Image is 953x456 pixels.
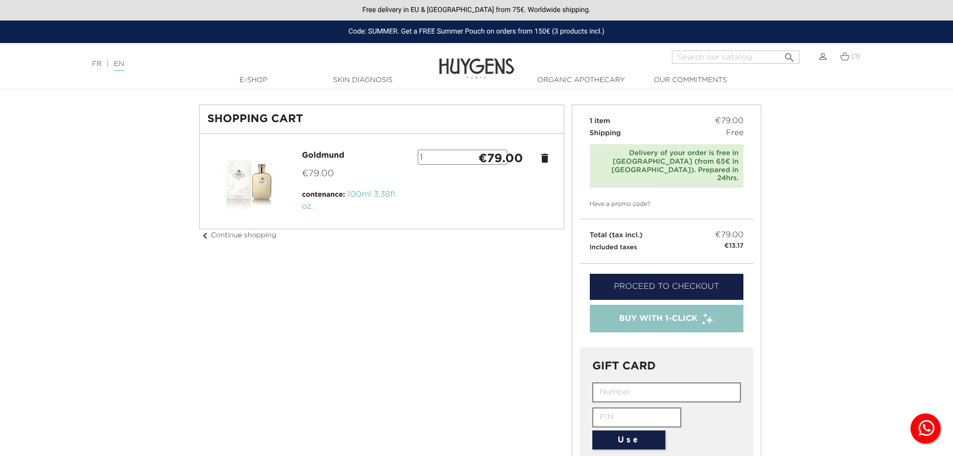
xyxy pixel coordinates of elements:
[531,75,631,86] a: Organic Apothecary
[114,61,124,71] a: EN
[580,200,651,209] a: Have a promo code?
[592,382,741,402] input: Number
[215,150,278,212] img: Goldmund
[590,118,610,125] span: 1 item
[199,230,211,242] i: chevron_left
[590,232,643,239] span: Total (tax incl.)
[724,241,744,251] small: €13.17
[640,75,740,86] a: Our commitments
[478,153,523,165] strong: €79.00
[851,53,860,60] span: (1)
[313,75,413,86] a: Skin Diagnosis
[783,49,795,61] i: 
[592,360,741,372] h3: GIFT CARD
[590,244,637,251] small: Included taxes
[539,152,551,164] a: delete
[92,61,102,68] a: FR
[840,53,860,61] a: (1)
[780,48,798,61] button: 
[87,58,390,70] div: |
[715,229,744,241] span: €79.00
[592,407,681,427] input: PIN
[302,191,397,211] span: 100ml 3.38fl. oz.
[199,232,277,239] a: chevron_leftContinue shopping
[590,274,744,300] a: Proceed to checkout
[302,191,345,198] span: contenance:
[726,127,743,139] span: Free
[672,51,799,64] input: Search
[302,169,334,178] span: €79.00
[204,75,304,86] a: E-Shop
[715,115,744,127] span: €79.00
[592,430,665,449] button: Use
[302,152,345,160] a: Goldmund
[590,130,621,137] span: Shipping
[208,113,556,125] h1: Shopping Cart
[595,149,739,183] div: Delivery of your order is free in [GEOGRAPHIC_DATA] (from 65€ in [GEOGRAPHIC_DATA]). Prepared in ...
[439,42,514,81] img: Huygens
